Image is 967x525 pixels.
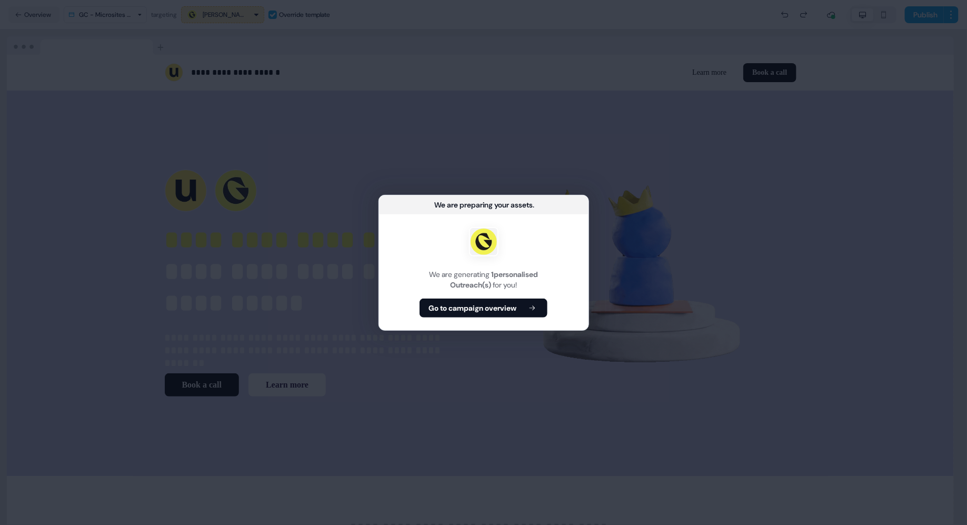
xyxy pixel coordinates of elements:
div: ... [533,200,534,210]
div: We are preparing your assets [434,200,533,210]
b: Go to campaign overview [428,303,516,313]
button: Go to campaign overview [420,299,547,318]
b: 1 personalised Outreach(s) [450,270,538,290]
div: We are generating for you! [392,269,576,290]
